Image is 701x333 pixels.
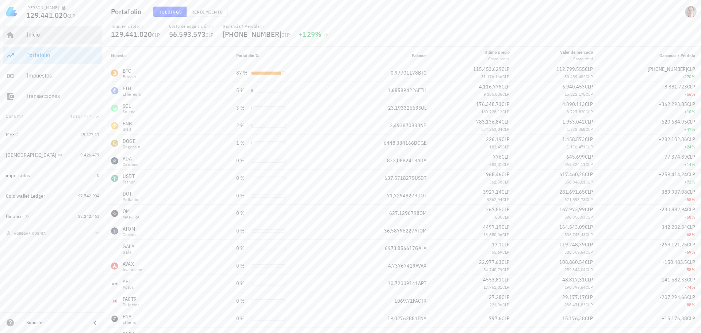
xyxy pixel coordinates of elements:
[26,72,99,79] div: Impuestos
[230,47,336,64] th: Portafolio %: Sin ordenar. Pulse para ordenar de forma ascendente.
[123,250,134,254] div: Gala
[585,206,593,213] span: CLP
[502,232,510,237] span: CLP
[502,249,510,255] span: CLP
[418,105,426,111] span: SOL
[123,215,139,219] div: MANTRA
[123,225,137,232] div: ATOM
[564,179,586,185] span: 358.046,01
[3,208,102,225] a: Binance 22.242.463
[123,180,135,184] div: Tether
[484,49,510,56] div: Último precio
[479,259,502,265] span: 22.977,63
[605,91,695,98] div: -56
[169,23,214,29] div: Costo de adquisición
[158,9,182,15] span: Holdings
[502,276,510,283] span: CLP
[605,108,695,116] div: +10
[502,259,510,265] span: CLP
[123,67,136,75] div: BTC
[659,136,687,143] span: +282.102,36
[223,23,290,29] div: Ganancia / Pérdida
[3,167,102,184] a: importados 0
[502,91,510,97] span: CLP
[6,193,46,199] div: Cold wallet Ledger
[476,101,502,107] span: 176.348,73
[236,157,248,164] div: 0 %
[111,23,160,29] div: Total en cripto
[123,110,135,114] div: Solana
[473,66,502,72] span: 115.453.629
[6,152,57,158] div: [DEMOGRAPHIC_DATA]
[78,193,99,198] span: 97.742.904
[692,232,695,237] span: %
[502,189,510,195] span: CLP
[559,224,585,230] span: 164.543,09
[493,154,502,160] span: 776
[105,47,230,64] th: Moneda
[559,241,585,248] span: 119.248,39
[685,6,697,18] div: avatar
[111,87,118,94] div: ETH-icon
[586,126,593,132] span: CLP
[420,210,426,216] span: OM
[70,114,92,119] span: Total CLP
[564,74,586,79] span: 30.459.482
[564,284,586,290] span: 190.399,64
[502,267,510,272] span: CLP
[417,122,426,129] span: BNB
[489,144,502,150] span: 182,45
[315,29,321,39] span: %
[418,69,426,76] span: BTC
[687,101,695,107] span: CLP
[26,31,99,38] div: Inicio
[414,140,426,146] span: DOGE
[384,227,414,234] span: 36,58796227
[692,162,695,167] span: %
[495,214,502,220] span: 636
[6,173,30,179] div: importados
[111,53,126,58] span: Moneda
[123,127,132,132] div: BNB
[586,179,593,185] span: CLP
[562,315,585,322] span: 15.176,38
[586,197,593,202] span: CLP
[3,88,102,105] a: Transacciones
[111,280,118,287] div: APT-icon
[585,66,593,72] span: CLP
[560,49,593,56] div: Valor de mercado
[559,189,585,195] span: 281.691,65
[384,175,415,181] span: 637,5718275
[483,284,502,290] span: 17.761,01
[502,126,510,132] span: CLP
[97,173,99,178] span: 0
[111,29,152,39] span: 129.441.020
[605,284,695,291] div: -74
[585,118,593,125] span: CLP
[387,192,417,199] span: 71,72948279
[336,47,432,64] th: Balance: Sin ordenar. Pulse para ordenar de forma ascendente.
[556,66,585,72] span: 112.799.555
[6,213,23,220] div: Binance
[78,213,99,219] span: 22.242.463
[585,276,593,283] span: CLP
[502,171,510,178] span: CLP
[111,192,118,200] div: DOT-icon
[483,232,502,237] span: 13.850,06
[3,47,102,64] a: Portafolio
[662,154,687,160] span: +77.374,89
[502,197,510,202] span: CLP
[586,214,593,220] span: CLP
[111,140,118,147] div: DOGE-icon
[605,196,695,203] div: -58
[605,266,695,273] div: -58
[502,66,510,72] span: CLP
[169,29,206,39] span: 56.593.573
[502,136,510,143] span: CLP
[564,91,586,97] span: 15.822.175
[236,280,248,287] div: 0 %
[223,29,282,39] span: [PHONE_NUMBER]
[123,197,140,202] div: Polkadot
[191,9,223,15] span: Rendimiento
[8,231,46,236] span: agregar cuenta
